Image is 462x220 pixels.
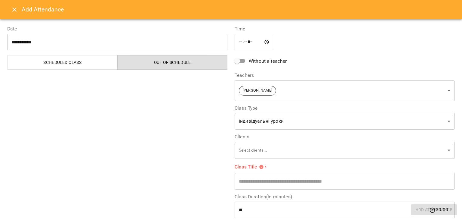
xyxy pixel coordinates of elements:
label: Time [235,27,455,31]
label: Clients [235,134,455,139]
button: Close [7,2,22,17]
label: Class Duration(in minutes) [235,194,455,199]
svg: Please specify class title or select clients [259,165,264,169]
button: Out of Schedule [117,55,228,70]
label: Class Type [235,106,455,111]
div: Select clients... [235,142,455,159]
h6: Add Attendance [22,5,455,14]
button: Scheduled class [7,55,118,70]
label: Date [7,27,227,31]
span: Without a teacher [249,58,287,65]
div: [PERSON_NAME] [235,80,455,101]
span: Out of Schedule [121,59,224,66]
span: Scheduled class [11,59,114,66]
div: індивідуальні уроки [235,113,455,130]
label: Teachers [235,73,455,78]
span: [PERSON_NAME] [239,88,276,93]
p: Select clients... [239,147,445,153]
span: Class Title [235,165,264,169]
